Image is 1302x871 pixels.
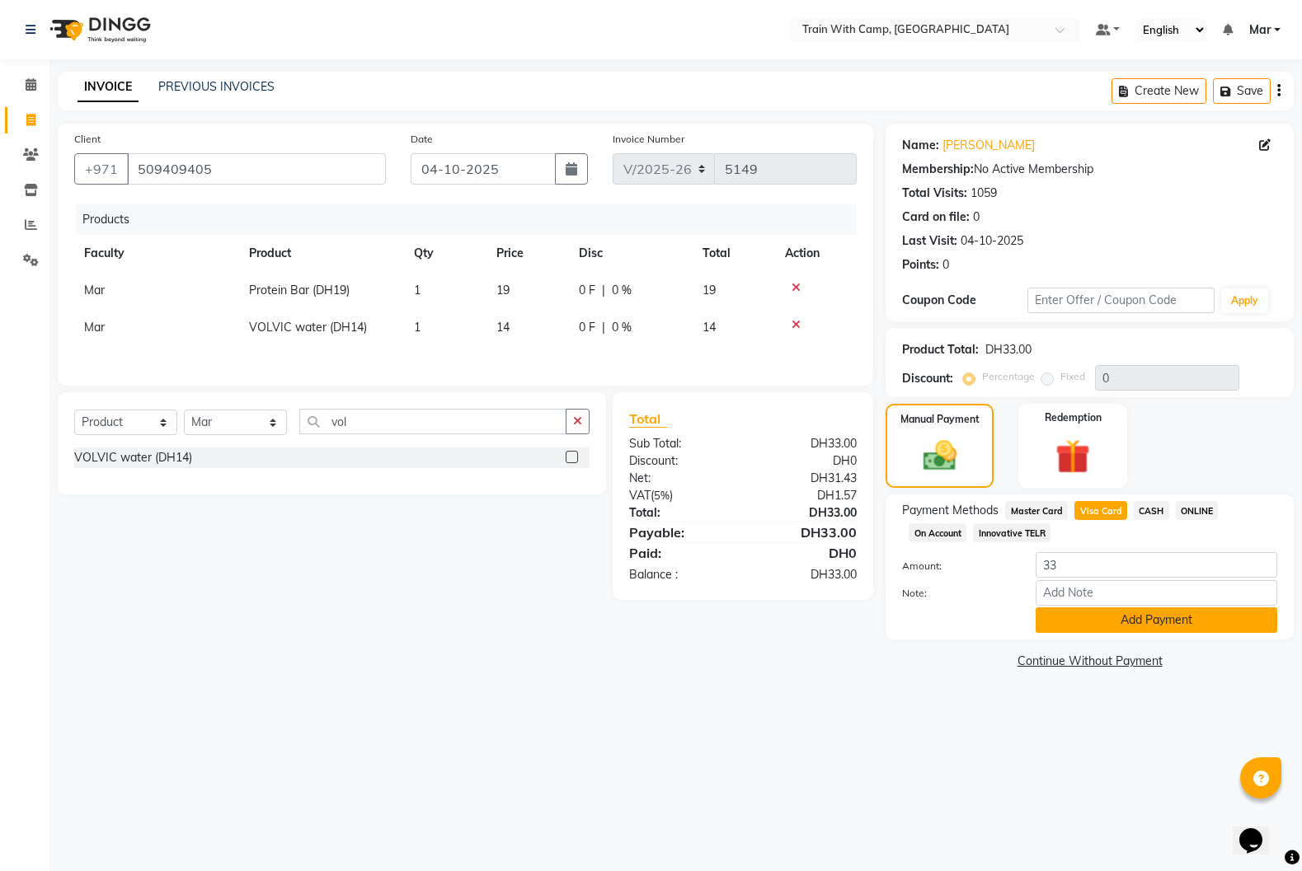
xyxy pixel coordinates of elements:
span: | [602,319,605,336]
span: | [602,282,605,299]
input: Search by Name/Mobile/Email/Code [127,153,386,185]
div: DH33.00 [743,504,869,522]
div: DH33.00 [743,566,869,583]
div: DH0 [743,543,869,563]
span: 19 [703,283,716,297]
span: VOLVIC water (DH14) [249,320,367,335]
span: VAT [629,488,651,503]
button: +971 [74,153,129,185]
div: DH31.43 [743,470,869,487]
div: DH1.57 [743,487,869,504]
div: Paid: [617,543,743,563]
div: 0 [973,208,980,226]
button: Create New [1112,78,1206,104]
span: 0 F [579,282,595,299]
span: On Account [909,523,966,542]
input: Search or Scan [299,409,566,434]
div: Products [76,204,869,235]
span: Protein Bar (DH19) [249,283,350,297]
span: 19 [496,283,510,297]
img: _gift.svg [1045,435,1101,478]
span: 1 [414,320,421,335]
div: Membership: [902,161,974,178]
th: Product [239,235,404,272]
div: Total: [617,504,743,522]
img: _cash.svg [913,437,966,475]
span: 14 [496,320,510,335]
button: Add Payment [1036,607,1277,633]
div: 0 [942,256,949,274]
span: Master Card [1005,501,1068,520]
span: CASH [1134,501,1169,520]
div: VOLVIC water (DH14) [74,449,192,466]
label: Amount: [890,559,1023,574]
div: Card on file: [902,208,970,226]
th: Total [693,235,775,272]
div: Name: [902,137,939,154]
div: 1059 [971,185,997,202]
div: Net: [617,470,743,487]
a: Continue Without Payment [889,653,1290,670]
div: Discount: [902,370,953,387]
div: Discount: [617,452,743,470]
span: 5% [654,489,670,502]
input: Add Note [1036,580,1277,606]
span: 0 F [579,319,595,336]
div: Product Total: [902,341,979,358]
span: 14 [703,320,716,335]
th: Action [775,235,857,272]
label: Manual Payment [900,412,980,427]
div: Payable: [617,522,743,542]
div: ( ) [617,487,743,504]
label: Invoice Number [613,132,684,147]
label: Client [74,132,101,147]
th: Disc [569,235,693,272]
input: Enter Offer / Coupon Code [1027,288,1215,313]
div: DH33.00 [985,341,1032,358]
label: Percentage [982,369,1035,384]
a: PREVIOUS INVOICES [158,79,275,94]
th: Price [486,235,569,272]
th: Faculty [74,235,239,272]
label: Redemption [1045,410,1102,425]
div: DH33.00 [743,522,869,542]
span: 0 % [612,319,632,336]
span: Mar [84,283,105,297]
span: 0 % [612,282,632,299]
div: Points: [902,256,939,274]
span: Total [629,410,667,428]
div: Coupon Code [902,292,1027,309]
div: DH33.00 [743,435,869,452]
span: Payment Methods [902,502,999,519]
div: Last Visit: [902,232,957,250]
input: Amount [1036,552,1277,578]
button: Save [1213,78,1271,104]
span: Visa Card [1074,501,1127,520]
div: Sub Total: [617,435,743,452]
div: No Active Membership [902,161,1277,178]
iframe: chat widget [1233,805,1286,855]
div: DH0 [743,452,869,470]
div: Balance : [617,566,743,583]
a: [PERSON_NAME] [942,137,1035,154]
span: Mar [1249,21,1271,39]
span: Innovative TELR [973,523,1051,542]
img: logo [42,7,155,53]
button: Apply [1221,288,1268,313]
div: Total Visits: [902,185,967,202]
span: ONLINE [1176,501,1219,520]
span: 1 [414,283,421,297]
span: Mar [84,320,105,335]
label: Fixed [1060,369,1085,384]
div: 04-10-2025 [961,232,1023,250]
label: Note: [890,586,1023,601]
th: Qty [404,235,486,272]
label: Date [411,132,433,147]
a: INVOICE [78,73,139,102]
